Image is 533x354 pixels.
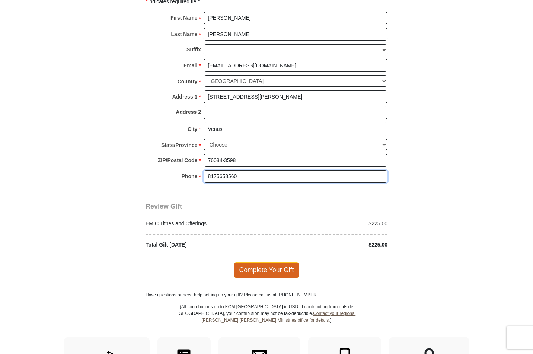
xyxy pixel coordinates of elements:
strong: Phone [182,171,198,181]
strong: Email [183,60,197,71]
strong: Country [178,76,198,87]
strong: ZIP/Postal Code [158,155,198,165]
strong: Suffix [186,44,201,55]
span: Complete Your Gift [234,262,300,278]
strong: Last Name [171,29,198,39]
div: EMIC Tithes and Offerings [142,220,267,228]
div: $225.00 [266,241,392,249]
strong: City [188,124,197,134]
strong: Address 2 [176,107,201,117]
span: Review Gift [146,203,182,210]
div: $225.00 [266,220,392,228]
strong: Address 1 [172,91,198,102]
strong: State/Province [161,140,197,150]
a: Contact your regional [PERSON_NAME] [PERSON_NAME] Ministries office for details. [201,311,355,323]
p: Have questions or need help setting up your gift? Please call us at [PHONE_NUMBER]. [146,292,387,298]
div: Total Gift [DATE] [142,241,267,249]
p: (All contributions go to KCM [GEOGRAPHIC_DATA] in USD. If contributing from outside [GEOGRAPHIC_D... [177,303,356,337]
strong: First Name [170,13,197,23]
